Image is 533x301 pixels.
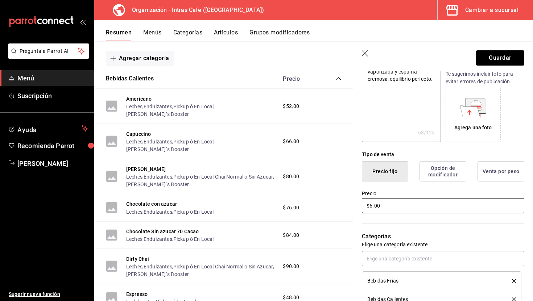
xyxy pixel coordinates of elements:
button: Leches [126,208,142,216]
div: , , [126,208,214,215]
button: open_drawer_menu [80,19,86,25]
button: Pregunta a Parrot AI [8,43,89,59]
span: $90.00 [283,263,299,270]
button: Capuccino [126,130,151,138]
button: Chai Normal o Sin Azucar [215,173,273,180]
button: Categorías [173,29,203,41]
button: Endulzantes [144,263,172,270]
button: Pickup ó En Local [173,138,214,145]
button: Endulzantes [144,173,172,180]
div: Agrega una foto [447,89,499,140]
span: Suscripción [17,91,88,101]
button: Precio fijo [362,161,408,181]
span: Bebidas Frias [367,278,398,283]
button: Dirty Chai [126,255,149,263]
button: [PERSON_NAME]´s Booster [126,110,189,118]
input: $0.00 [362,198,524,213]
span: Recomienda Parrot [17,141,88,151]
div: Tipo de venta [362,151,524,158]
span: $66.00 [283,138,299,145]
button: Resumen [106,29,132,41]
button: Leches [126,173,142,180]
button: Leches [126,138,142,145]
button: Agregar categoría [106,51,174,66]
button: Leches [126,103,142,110]
button: Endulzantes [144,138,172,145]
div: navigation tabs [106,29,533,41]
button: Leches [126,263,142,270]
div: , , , , [126,263,276,278]
button: Opción de modificador [420,161,466,181]
button: Guardar [476,50,524,66]
button: Pickup ó En Local [173,208,214,216]
button: Venta por peso [478,161,524,181]
button: Menús [143,29,161,41]
h3: Organización - Intras Cafe ([GEOGRAPHIC_DATA]) [126,6,264,14]
button: [PERSON_NAME]´s Booster [126,271,189,278]
button: Endulzantes [144,208,172,216]
button: Pickup ó En Local [173,235,214,243]
span: $76.00 [283,204,299,212]
span: Sugerir nueva función [9,290,88,298]
button: delete [507,279,516,283]
div: Precio [276,75,322,82]
input: Elige una categoría existente [362,251,524,266]
span: $84.00 [283,231,299,239]
button: Grupos modificadores [249,29,310,41]
div: 68 /125 [418,129,435,136]
p: Categorías [362,232,524,241]
p: Elige una categoría existente [362,241,524,248]
span: Ayuda [17,124,79,133]
button: collapse-category-row [336,76,342,81]
span: Pregunta a Parrot AI [20,47,78,55]
button: Chai Normal o Sin Azucar [215,263,273,270]
button: Espresso [126,290,148,298]
span: $80.00 [283,173,299,180]
button: Pickup ó En Local [173,103,214,110]
label: Precio [362,191,524,196]
button: Chocolate con azucar [126,200,177,208]
button: [PERSON_NAME]´s Booster [126,146,189,153]
button: Bebidas Calientes [106,75,154,83]
button: Artículos [214,29,238,41]
div: Cambiar a sucursal [465,5,518,15]
button: Pickup ó En Local [173,173,214,180]
button: [PERSON_NAME] [126,166,166,173]
span: [PERSON_NAME] [17,159,88,168]
span: $52.00 [283,103,299,110]
div: , , , [126,138,276,153]
button: [PERSON_NAME]´s Booster [126,181,189,188]
span: Menú [17,73,88,83]
button: Leches [126,235,142,243]
a: Pregunta a Parrot AI [5,53,89,60]
div: , , [126,235,214,243]
button: Pickup ó En Local [173,263,214,270]
button: Chocolate Sin azucar 70 Cacao [126,228,199,235]
button: Endulzantes [144,103,172,110]
button: Endulzantes [144,235,172,243]
div: , , , [126,103,276,118]
button: Americano [126,95,152,103]
div: , , , , [126,173,276,188]
div: Agrega una foto [454,124,492,131]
